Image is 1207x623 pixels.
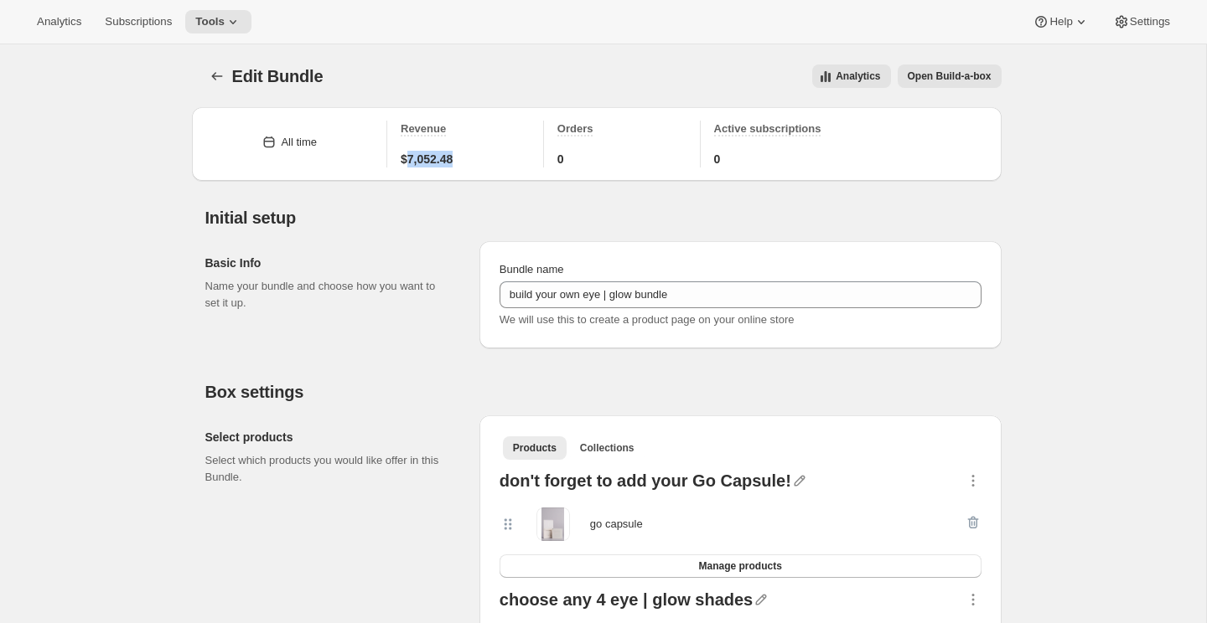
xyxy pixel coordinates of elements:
[836,70,880,83] span: Analytics
[500,472,791,494] div: don't forget to add your Go Capsule!
[557,151,564,167] span: 0
[590,516,643,533] div: go capsule
[205,64,229,88] button: Bundles
[500,263,564,275] span: Bundle name
[1103,10,1180,33] button: Settings
[281,134,317,151] div: All time
[513,441,557,455] span: Products
[714,151,721,167] span: 0
[185,10,251,33] button: Tools
[1049,15,1072,28] span: Help
[105,15,172,28] span: Subscriptions
[1130,15,1170,28] span: Settings
[500,281,982,308] input: ie. Smoothie box
[898,64,1002,88] button: View links to open the build-a-box on the online store
[205,382,1002,402] h2: Box settings
[401,122,446,135] span: Revenue
[500,313,795,326] span: We will use this to create a product page on your online store
[698,559,781,573] span: Manage products
[195,15,225,28] span: Tools
[37,15,81,28] span: Analytics
[557,122,593,135] span: Orders
[500,591,753,613] div: choose any 4 eye | glow shades
[232,67,324,85] span: Edit Bundle
[812,64,890,88] button: View all analytics related to this specific bundles, within certain timeframes
[1023,10,1099,33] button: Help
[205,208,1002,228] h2: Initial setup
[95,10,182,33] button: Subscriptions
[205,429,453,445] h2: Select products
[205,255,453,271] h2: Basic Info
[205,452,453,486] p: Select which products you would like offer in this Bundle.
[580,441,635,455] span: Collections
[714,122,821,135] span: Active subscriptions
[27,10,91,33] button: Analytics
[908,70,992,83] span: Open Build-a-box
[205,278,453,311] p: Name your bundle and choose how you want to set it up.
[500,554,982,578] button: Manage products
[401,151,453,167] span: $7,052.48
